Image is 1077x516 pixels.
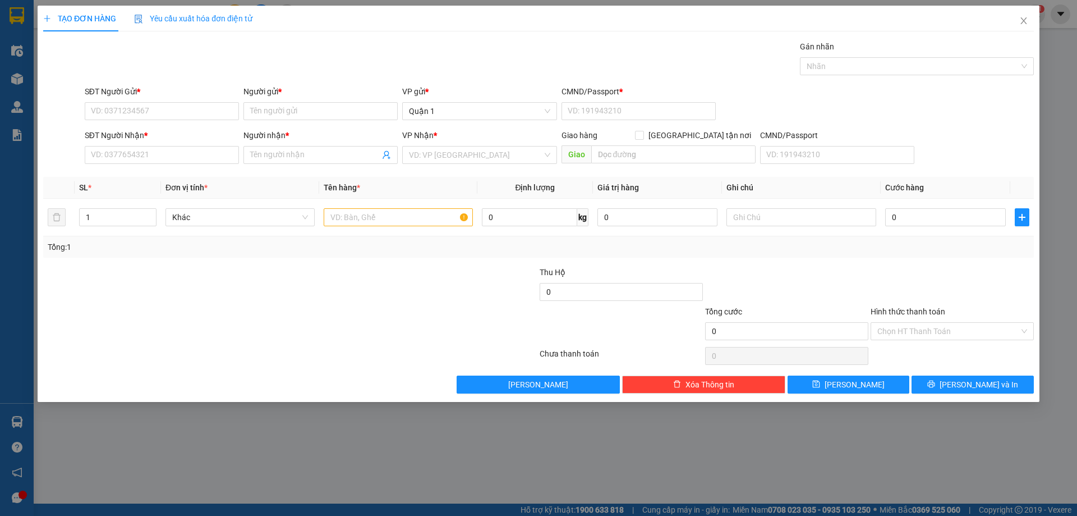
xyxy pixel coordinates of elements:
[825,378,885,391] span: [PERSON_NAME]
[561,131,597,140] span: Giao hàng
[172,209,308,226] span: Khác
[324,183,360,192] span: Tên hàng
[48,241,416,253] div: Tổng: 1
[1015,213,1029,222] span: plus
[403,131,434,140] span: VP Nhận
[760,129,914,141] div: CMND/Passport
[85,129,239,141] div: SĐT Người Nhận
[43,15,51,22] span: plus
[705,307,742,316] span: Tổng cước
[509,378,569,391] span: [PERSON_NAME]
[623,376,786,394] button: deleteXóa Thông tin
[940,378,1018,391] span: [PERSON_NAME] và In
[685,378,734,391] span: Xóa Thông tin
[788,376,909,394] button: save[PERSON_NAME]
[927,380,935,389] span: printer
[912,376,1034,394] button: printer[PERSON_NAME] và In
[85,85,239,98] div: SĐT Người Gửi
[79,183,88,192] span: SL
[538,348,704,367] div: Chưa thanh toán
[134,15,143,24] img: icon
[813,380,821,389] span: save
[871,307,945,316] label: Hình thức thanh toán
[43,14,116,23] span: TẠO ĐƠN HÀNG
[134,14,252,23] span: Yêu cầu xuất hóa đơn điện tử
[1019,16,1028,25] span: close
[243,129,398,141] div: Người nhận
[673,380,681,389] span: delete
[1008,6,1039,37] button: Close
[597,208,718,226] input: 0
[561,145,591,163] span: Giao
[597,183,639,192] span: Giá trị hàng
[409,103,550,120] span: Quận 1
[577,208,588,226] span: kg
[383,150,392,159] span: user-add
[591,145,756,163] input: Dọc đường
[403,85,557,98] div: VP gửi
[727,208,876,226] input: Ghi Chú
[644,129,756,141] span: [GEOGRAPHIC_DATA] tận nơi
[48,208,66,226] button: delete
[1015,208,1029,226] button: plus
[561,85,716,98] div: CMND/Passport
[540,268,565,277] span: Thu Hộ
[885,183,924,192] span: Cước hàng
[165,183,208,192] span: Đơn vị tính
[516,183,555,192] span: Định lượng
[800,42,834,51] label: Gán nhãn
[457,376,620,394] button: [PERSON_NAME]
[324,208,473,226] input: VD: Bàn, Ghế
[722,177,881,199] th: Ghi chú
[243,85,398,98] div: Người gửi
